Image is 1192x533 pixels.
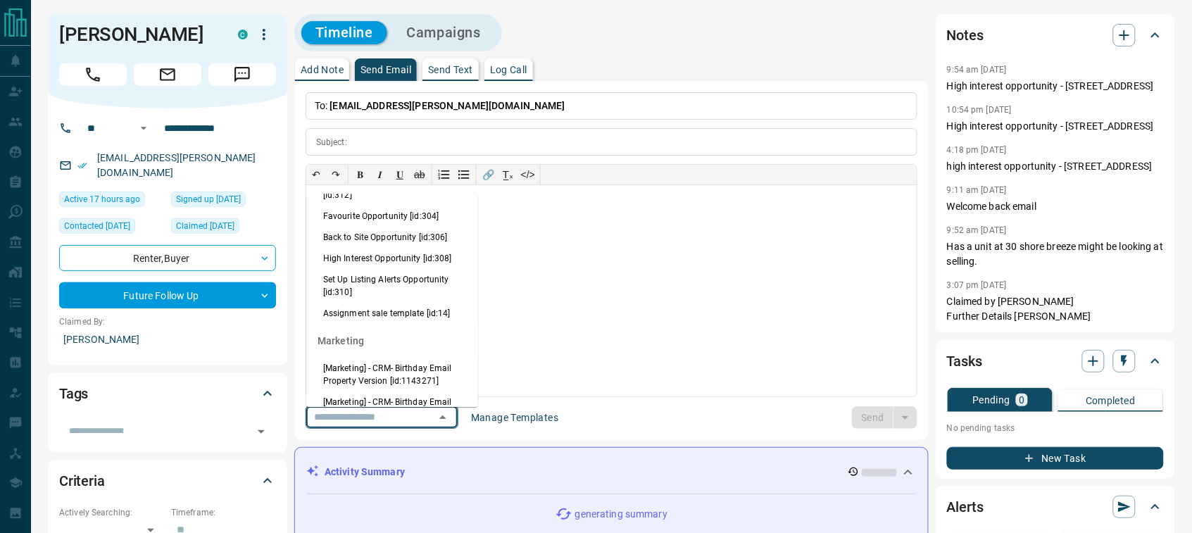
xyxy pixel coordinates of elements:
span: Email [134,63,201,86]
p: Has a unit at 30 shore breeze might be looking at selling. [947,239,1164,269]
p: Claimed by [PERSON_NAME] Further Details [PERSON_NAME] [947,294,1164,324]
div: Activity Summary [306,459,917,485]
button: Close [433,408,453,427]
div: split button [852,406,917,429]
span: Contacted [DATE] [64,219,130,233]
button: Open [135,120,152,137]
button: Timeline [301,21,387,44]
li: [Marketing] - CRM- Birthday Email Property Version [id:1143271] [306,358,478,391]
li: [Marketing] - CRM- Birthday Email Condos Version [id:1164156] [306,391,478,425]
div: Future Follow Up [59,282,276,308]
button: Bullet list [454,165,474,184]
button: Open [251,422,271,441]
p: generating summary [575,507,667,522]
button: 𝐔 [390,165,410,184]
span: Message [208,63,276,86]
span: Signed up [DATE] [176,192,241,206]
p: 0 [1019,395,1024,405]
div: Marketing [306,324,478,358]
div: condos.ca [238,30,248,39]
button: New Task [947,447,1164,470]
p: 10:54 pm [DATE] [947,105,1012,115]
p: high interest opportunity - [STREET_ADDRESS] [947,159,1164,174]
button: 𝐁 [351,165,370,184]
p: 9:52 am [DATE] [947,225,1007,235]
p: High interest opportunity - [STREET_ADDRESS] [947,79,1164,94]
button: Campaigns [393,21,495,44]
div: Notes [947,18,1164,52]
p: Add Note [301,65,344,75]
button: 🔗 [479,165,498,184]
p: Actively Searching: [59,506,164,519]
div: Criteria [59,464,276,498]
span: Call [59,63,127,86]
p: Welcome back email [947,199,1164,214]
div: Renter , Buyer [59,245,276,271]
p: Send Email [360,65,411,75]
div: Alerts [947,490,1164,524]
li: Set Up Listing Alerts Opportunity [id:310] [306,269,478,303]
p: Pending [972,395,1010,405]
span: Active 17 hours ago [64,192,140,206]
p: Subject: [316,136,347,149]
div: Sun Aug 17 2025 [59,192,164,211]
button: ↶ [306,165,326,184]
h2: Tags [59,382,88,405]
svg: Email Verified [77,161,87,170]
div: Tags [59,377,276,410]
p: To: [306,92,917,120]
p: Timeframe: [171,506,276,519]
h2: Criteria [59,470,105,492]
s: ab [414,169,425,180]
li: Favourite Opportunity [id:304] [306,206,478,227]
p: Activity Summary [325,465,405,479]
p: 9:11 am [DATE] [947,185,1007,195]
span: 𝐔 [396,169,403,180]
p: No pending tasks [947,418,1164,439]
div: Tasks [947,344,1164,378]
button: </> [518,165,538,184]
p: High interest opportunity - [STREET_ADDRESS] [947,119,1164,134]
button: ↷ [326,165,346,184]
button: Numbered list [434,165,454,184]
button: ab [410,165,429,184]
p: [PERSON_NAME] [59,328,276,351]
h2: Tasks [947,350,982,372]
p: 9:54 am [DATE] [947,65,1007,75]
p: 3:07 pm [DATE] [947,280,1007,290]
h2: Notes [947,24,984,46]
span: Claimed [DATE] [176,219,234,233]
p: Completed [1086,396,1136,406]
p: Send Text [428,65,473,75]
button: 𝑰 [370,165,390,184]
p: Log Call [490,65,527,75]
li: Assignment sale template [id:14] [306,303,478,324]
a: [EMAIL_ADDRESS][PERSON_NAME][DOMAIN_NAME] [97,152,256,178]
div: Sun Sep 19 2021 [171,192,276,211]
li: High Interest Opportunity [id:308] [306,248,478,269]
span: [EMAIL_ADDRESS][PERSON_NAME][DOMAIN_NAME] [330,100,565,111]
h1: [PERSON_NAME] [59,23,217,46]
div: Sun Sep 19 2021 [171,218,276,238]
button: T̲ₓ [498,165,518,184]
p: Claimed By: [59,315,276,328]
h2: Alerts [947,496,984,518]
div: Sun Sep 26 2021 [59,218,164,238]
p: 4:18 pm [DATE] [947,145,1007,155]
li: Back to Site Opportunity [id:306] [306,227,478,248]
button: Manage Templates [463,406,567,429]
